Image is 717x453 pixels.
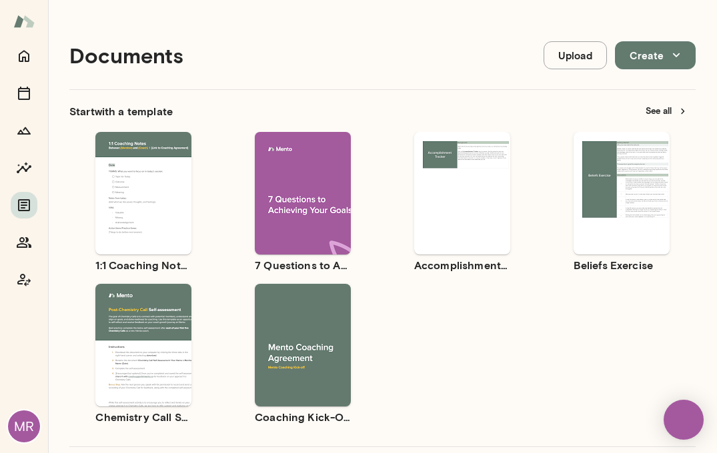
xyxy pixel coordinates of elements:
[255,257,351,273] h6: 7 Questions to Achieving Your Goals
[11,229,37,256] button: Members
[544,41,607,69] button: Upload
[414,257,510,273] h6: Accomplishment Tracker
[11,117,37,144] button: Growth Plan
[11,266,37,293] button: Coach app
[574,257,670,273] h6: Beliefs Exercise
[11,80,37,107] button: Sessions
[638,101,696,121] button: See all
[615,41,696,69] button: Create
[69,103,173,119] h6: Start with a template
[11,43,37,69] button: Home
[11,192,37,219] button: Documents
[13,9,35,34] img: Mento
[11,155,37,181] button: Insights
[69,43,183,68] h4: Documents
[255,409,351,425] h6: Coaching Kick-Off | Coaching Agreement
[8,410,40,442] div: MR
[95,257,191,273] h6: 1:1 Coaching Notes
[95,409,191,425] h6: Chemistry Call Self-Assessment [Coaches only]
